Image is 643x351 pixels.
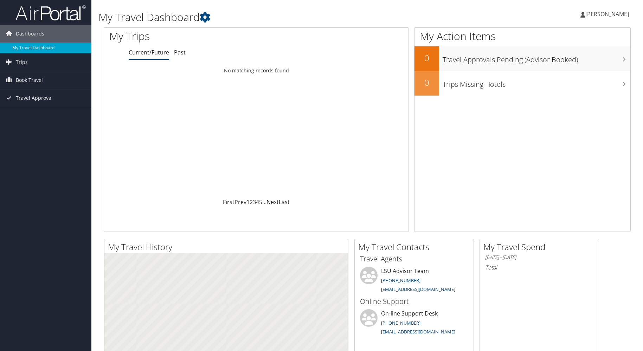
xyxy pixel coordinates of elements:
[16,25,44,43] span: Dashboards
[381,277,420,284] a: [PHONE_NUMBER]
[16,71,43,89] span: Book Travel
[16,89,53,107] span: Travel Approval
[174,48,186,56] a: Past
[356,267,472,295] li: LSU Advisor Team
[253,198,256,206] a: 3
[585,10,629,18] span: [PERSON_NAME]
[360,254,468,264] h3: Travel Agents
[16,53,28,71] span: Trips
[483,241,599,253] h2: My Travel Spend
[15,5,86,21] img: airportal-logo.png
[98,10,457,25] h1: My Travel Dashboard
[250,198,253,206] a: 2
[259,198,262,206] a: 5
[414,77,439,89] h2: 0
[360,297,468,306] h3: Online Support
[358,241,474,253] h2: My Travel Contacts
[356,309,472,338] li: On-line Support Desk
[262,198,266,206] span: …
[129,48,169,56] a: Current/Future
[485,254,593,261] h6: [DATE] - [DATE]
[104,64,409,77] td: No matching records found
[234,198,246,206] a: Prev
[580,4,636,25] a: [PERSON_NAME]
[414,46,630,71] a: 0Travel Approvals Pending (Advisor Booked)
[256,198,259,206] a: 4
[246,198,250,206] a: 1
[414,29,630,44] h1: My Action Items
[443,76,630,89] h3: Trips Missing Hotels
[108,241,348,253] h2: My Travel History
[414,71,630,96] a: 0Trips Missing Hotels
[381,320,420,326] a: [PHONE_NUMBER]
[381,329,455,335] a: [EMAIL_ADDRESS][DOMAIN_NAME]
[485,264,593,271] h6: Total
[223,198,234,206] a: First
[381,286,455,292] a: [EMAIL_ADDRESS][DOMAIN_NAME]
[414,52,439,64] h2: 0
[279,198,290,206] a: Last
[266,198,279,206] a: Next
[443,51,630,65] h3: Travel Approvals Pending (Advisor Booked)
[109,29,276,44] h1: My Trips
